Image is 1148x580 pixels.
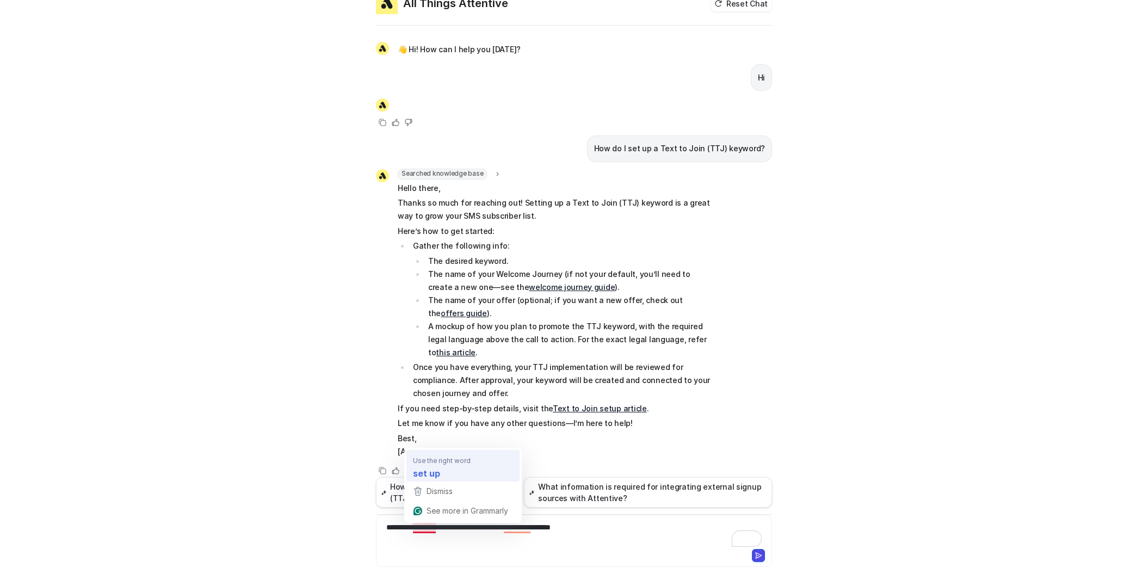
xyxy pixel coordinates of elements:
[425,268,716,294] li: The name of your Welcome Journey (if not your default, you’ll need to create a new one—see the ).
[379,522,769,547] div: To enrich screen reader interactions, please activate Accessibility in Grammarly extension settings
[436,348,476,357] a: this article
[413,239,716,252] p: Gather the following info:
[376,169,389,182] img: Widget
[413,361,716,400] p: Once you have everything, your TTJ implementation will be reviewed for compliance. After approval...
[758,71,765,84] p: Hi
[529,282,615,292] a: welcome journey guide
[376,477,520,508] button: How do I set up a Text to Join (TTJ) keyword?
[524,477,772,508] button: What information is required for integrating external signup sources with Attentive?
[425,255,716,268] li: The desired keyword.
[594,142,765,155] p: How do I set up a Text to Join (TTJ) keyword?
[398,402,716,415] p: If you need step-by-step details, visit the .
[376,42,389,55] img: Widget
[441,308,487,318] a: offers guide
[398,417,716,430] p: Let me know if you have any other questions—I’m here to help!
[553,404,647,413] a: Text to Join setup article
[398,43,521,56] p: 👋 Hi! How can I help you [DATE]?
[376,98,389,112] img: Widget
[425,294,716,320] li: The name of your offer (optional; if you want a new offer, check out the ).
[398,169,487,180] span: Searched knowledge base
[425,320,716,359] li: A mockup of how you plan to promote the TTJ keyword, with the required legal language above the c...
[398,182,716,195] p: Hello there,
[398,225,716,238] p: Here’s how to get started:
[398,196,716,223] p: Thanks so much for reaching out! Setting up a Text to Join (TTJ) keyword is a great way to grow y...
[398,432,716,458] p: Best, [Agent name]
